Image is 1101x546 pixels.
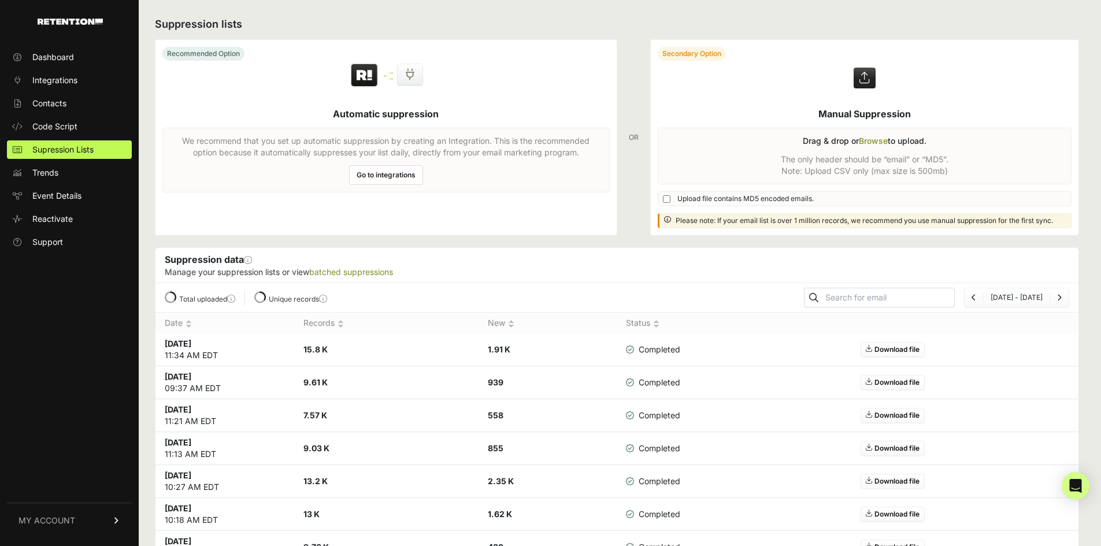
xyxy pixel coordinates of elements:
[155,248,1078,283] div: Suppression data
[32,190,81,202] span: Event Details
[7,94,132,113] a: Contacts
[479,313,617,334] th: New
[626,443,680,454] span: Completed
[303,410,327,420] strong: 7.57 K
[165,339,191,348] strong: [DATE]
[7,164,132,182] a: Trends
[155,399,294,432] td: 11:21 AM EDT
[303,509,320,519] strong: 13 K
[488,344,510,354] strong: 1.91 K
[964,288,1069,307] nav: Page navigation
[32,167,58,179] span: Trends
[7,503,132,538] a: MY ACCOUNT
[488,443,503,453] strong: 855
[303,344,328,354] strong: 15.8 K
[972,293,976,302] a: Previous
[653,320,659,328] img: no_sort-eaf950dc5ab64cae54d48a5578032e96f70b2ecb7d747501f34c8f2db400fb66.gif
[350,63,379,88] img: Retention
[861,342,925,357] a: Download file
[1062,472,1089,500] div: Open Intercom Messenger
[32,98,66,109] span: Contacts
[165,404,191,414] strong: [DATE]
[32,144,94,155] span: Supression Lists
[162,47,244,61] div: Recommended Option
[349,165,423,185] a: Go to integrations
[294,313,479,334] th: Records
[384,78,393,80] img: integration
[170,135,602,158] p: We recommend that you set up automatic suppression by creating an Integration. This is the recomm...
[626,410,680,421] span: Completed
[629,39,639,236] div: OR
[488,377,503,387] strong: 939
[508,320,514,328] img: no_sort-eaf950dc5ab64cae54d48a5578032e96f70b2ecb7d747501f34c8f2db400fb66.gif
[861,474,925,489] a: Download file
[1057,293,1062,302] a: Next
[32,51,74,63] span: Dashboard
[155,16,1079,32] h2: Suppression lists
[7,233,132,251] a: Support
[7,117,132,136] a: Code Script
[155,313,294,334] th: Date
[303,443,329,453] strong: 9.03 K
[18,515,75,526] span: MY ACCOUNT
[32,213,73,225] span: Reactivate
[861,408,925,423] a: Download file
[155,333,294,366] td: 11:34 AM EDT
[165,470,191,480] strong: [DATE]
[165,266,1069,278] p: Manage your suppression lists or view
[7,210,132,228] a: Reactivate
[488,476,514,486] strong: 2.35 K
[823,289,954,306] input: Search for email
[309,267,393,277] a: batched suppressions
[861,375,925,390] a: Download file
[165,536,191,546] strong: [DATE]
[303,377,328,387] strong: 9.61 K
[269,295,327,303] label: Unique records
[32,75,77,86] span: Integrations
[186,320,192,328] img: no_sort-eaf950dc5ab64cae54d48a5578032e96f70b2ecb7d747501f34c8f2db400fb66.gif
[626,476,680,487] span: Completed
[303,476,328,486] strong: 13.2 K
[155,498,294,531] td: 10:18 AM EDT
[155,366,294,399] td: 09:37 AM EDT
[155,432,294,465] td: 11:13 AM EDT
[38,18,103,25] img: Retention.com
[384,72,393,74] img: integration
[626,377,680,388] span: Completed
[617,313,709,334] th: Status
[861,507,925,522] a: Download file
[155,465,294,498] td: 10:27 AM EDT
[488,509,512,519] strong: 1.62 K
[333,107,439,121] h5: Automatic suppression
[861,441,925,456] a: Download file
[626,508,680,520] span: Completed
[32,236,63,248] span: Support
[165,437,191,447] strong: [DATE]
[384,75,393,77] img: integration
[7,71,132,90] a: Integrations
[677,194,814,203] span: Upload file contains MD5 encoded emails.
[7,187,132,205] a: Event Details
[179,295,235,303] label: Total uploaded
[32,121,77,132] span: Code Script
[488,410,503,420] strong: 558
[626,344,680,355] span: Completed
[983,293,1050,302] li: [DATE] - [DATE]
[165,503,191,513] strong: [DATE]
[165,372,191,381] strong: [DATE]
[7,48,132,66] a: Dashboard
[7,140,132,159] a: Supression Lists
[663,195,670,203] input: Upload file contains MD5 encoded emails.
[338,320,344,328] img: no_sort-eaf950dc5ab64cae54d48a5578032e96f70b2ecb7d747501f34c8f2db400fb66.gif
